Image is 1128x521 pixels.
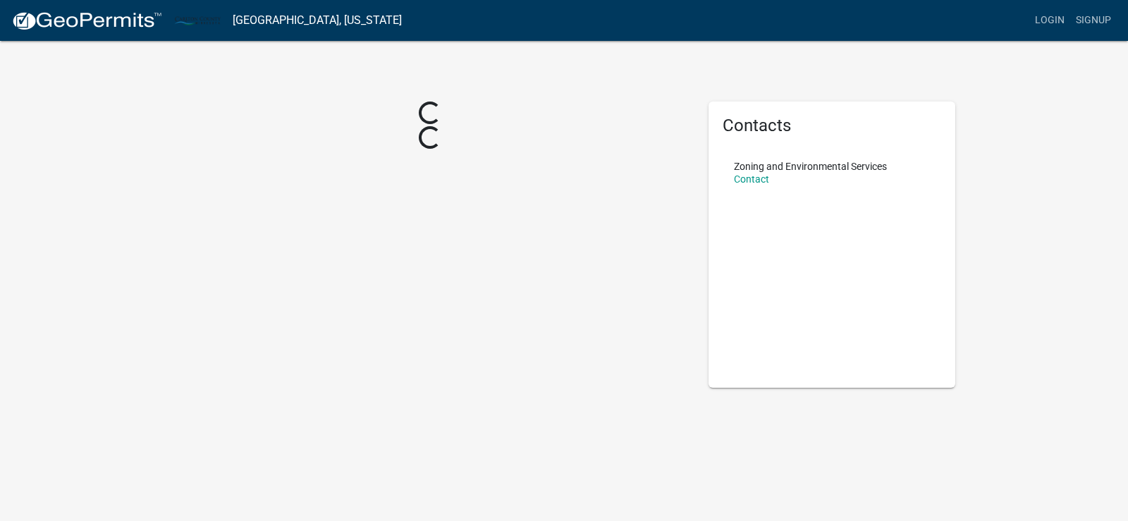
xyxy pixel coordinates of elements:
img: Carlton County, Minnesota [173,11,221,30]
p: Zoning and Environmental Services [734,161,887,171]
a: Login [1029,7,1070,34]
a: [GEOGRAPHIC_DATA], [US_STATE] [233,8,402,32]
h5: Contacts [723,116,941,136]
a: Contact [734,173,769,185]
a: Signup [1070,7,1117,34]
